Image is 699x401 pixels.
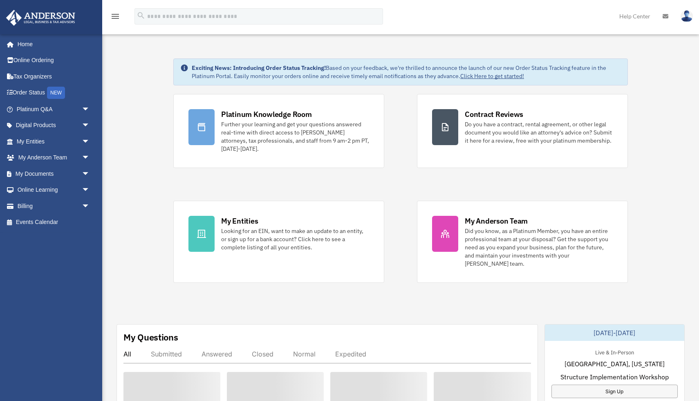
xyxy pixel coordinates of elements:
a: Tax Organizers [6,68,102,85]
div: [DATE]-[DATE] [545,325,685,341]
div: Closed [252,350,273,358]
div: Did you know, as a Platinum Member, you have an entire professional team at your disposal? Get th... [465,227,613,268]
a: Platinum Knowledge Room Further your learning and get your questions answered real-time with dire... [173,94,384,168]
a: Order StatusNEW [6,85,102,101]
a: Online Learningarrow_drop_down [6,182,102,198]
a: My Entitiesarrow_drop_down [6,133,102,150]
a: Sign Up [551,385,678,398]
a: Platinum Q&Aarrow_drop_down [6,101,102,117]
span: arrow_drop_down [82,198,98,215]
i: menu [110,11,120,21]
div: Contract Reviews [465,109,523,119]
a: Click Here to get started! [460,72,524,80]
img: Anderson Advisors Platinum Portal [4,10,78,26]
div: Submitted [151,350,182,358]
div: All [123,350,131,358]
div: My Questions [123,331,178,343]
a: My Anderson Teamarrow_drop_down [6,150,102,166]
a: My Anderson Team Did you know, as a Platinum Member, you have an entire professional team at your... [417,201,628,283]
span: arrow_drop_down [82,182,98,199]
a: Digital Productsarrow_drop_down [6,117,102,134]
span: arrow_drop_down [82,150,98,166]
div: My Entities [221,216,258,226]
a: Contract Reviews Do you have a contract, rental agreement, or other legal document you would like... [417,94,628,168]
span: arrow_drop_down [82,101,98,118]
div: Expedited [335,350,366,358]
a: Events Calendar [6,214,102,231]
i: search [137,11,146,20]
div: Based on your feedback, we're thrilled to announce the launch of our new Order Status Tracking fe... [192,64,621,80]
strong: Exciting News: Introducing Order Status Tracking! [192,64,326,72]
div: Do you have a contract, rental agreement, or other legal document you would like an attorney's ad... [465,120,613,145]
div: Platinum Knowledge Room [221,109,312,119]
a: menu [110,14,120,21]
div: Looking for an EIN, want to make an update to an entity, or sign up for a bank account? Click her... [221,227,369,251]
span: arrow_drop_down [82,133,98,150]
a: Billingarrow_drop_down [6,198,102,214]
img: User Pic [681,10,693,22]
div: NEW [47,87,65,99]
a: My Documentsarrow_drop_down [6,166,102,182]
span: arrow_drop_down [82,166,98,182]
div: Live & In-Person [589,347,641,356]
div: Answered [202,350,232,358]
span: Structure Implementation Workshop [560,372,669,382]
span: arrow_drop_down [82,117,98,134]
a: Home [6,36,98,52]
div: Further your learning and get your questions answered real-time with direct access to [PERSON_NAM... [221,120,369,153]
a: My Entities Looking for an EIN, want to make an update to an entity, or sign up for a bank accoun... [173,201,384,283]
div: My Anderson Team [465,216,528,226]
div: Normal [293,350,316,358]
span: [GEOGRAPHIC_DATA], [US_STATE] [565,359,665,369]
a: Online Ordering [6,52,102,69]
